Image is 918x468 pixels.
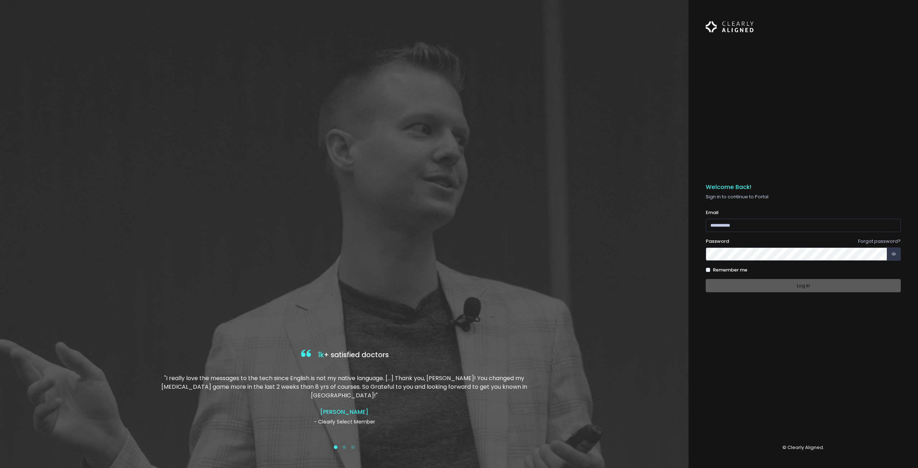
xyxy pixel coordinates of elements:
span: 1k [318,350,324,360]
label: Email [706,209,719,216]
p: - Clearly Select Member [155,418,533,426]
a: Forgot password? [858,238,901,245]
p: Sign in to continue to Portal. [706,193,901,200]
h5: Welcome Back! [706,184,901,191]
h4: [PERSON_NAME] [155,408,533,415]
img: Logo Horizontal [706,17,754,37]
p: "I really love the messages to the tech since English is not my native language. […] Thank you, [... [155,374,533,400]
p: © Clearly Aligned. [706,444,901,451]
label: Remember me [713,266,747,274]
label: Password [706,238,729,245]
h4: + satisfied doctors [155,348,533,363]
